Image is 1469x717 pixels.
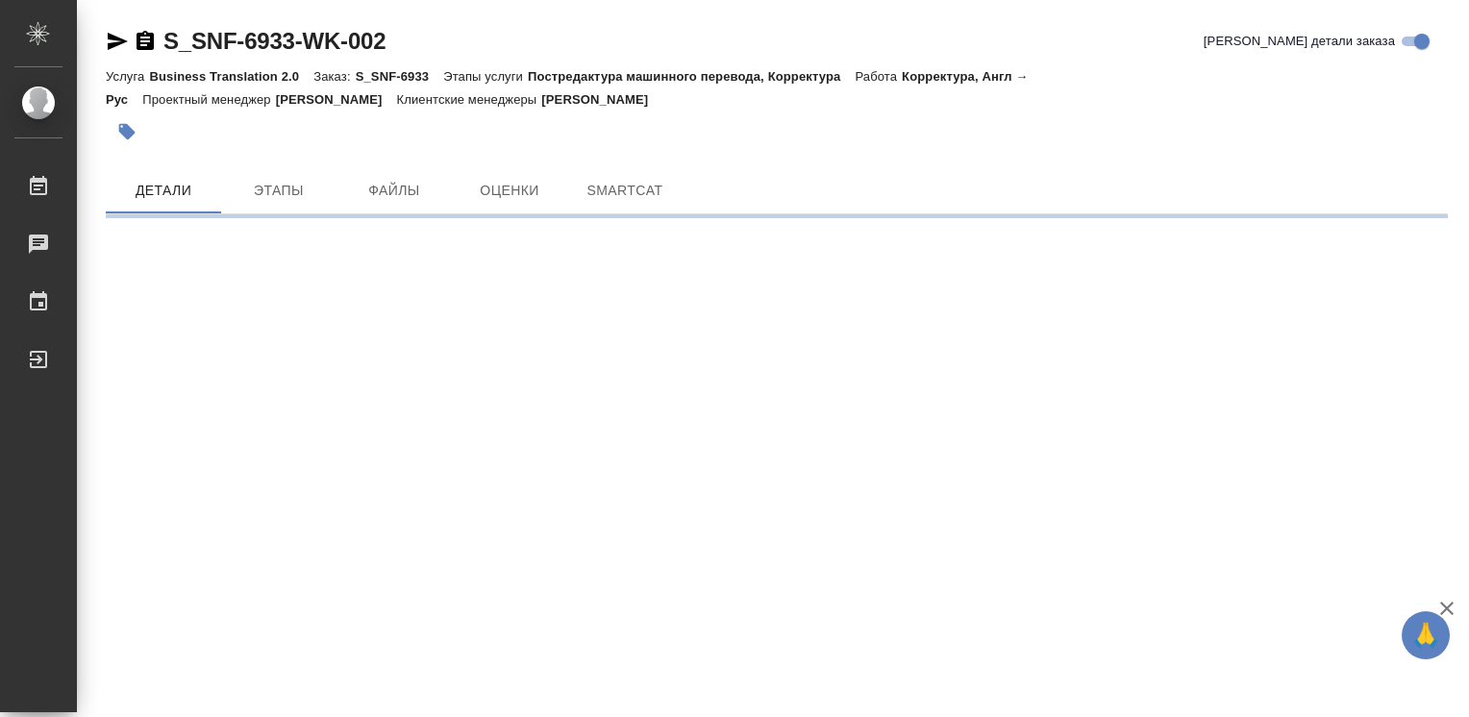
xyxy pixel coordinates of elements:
[541,92,662,107] p: [PERSON_NAME]
[1204,32,1395,51] span: [PERSON_NAME] детали заказа
[348,179,440,203] span: Файлы
[163,28,386,54] a: S_SNF-6933-WK-002
[106,111,148,153] button: Добавить тэг
[579,179,671,203] span: SmartCat
[134,30,157,53] button: Скопировать ссылку
[1409,615,1442,655] span: 🙏
[855,69,902,84] p: Работа
[233,179,325,203] span: Этапы
[313,69,355,84] p: Заказ:
[149,69,313,84] p: Business Translation 2.0
[106,69,149,84] p: Услуга
[106,30,129,53] button: Скопировать ссылку для ЯМессенджера
[142,92,275,107] p: Проектный менеджер
[443,69,528,84] p: Этапы услуги
[463,179,556,203] span: Оценки
[276,92,397,107] p: [PERSON_NAME]
[356,69,444,84] p: S_SNF-6933
[397,92,542,107] p: Клиентские менеджеры
[528,69,855,84] p: Постредактура машинного перевода, Корректура
[117,179,210,203] span: Детали
[1402,611,1450,659] button: 🙏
